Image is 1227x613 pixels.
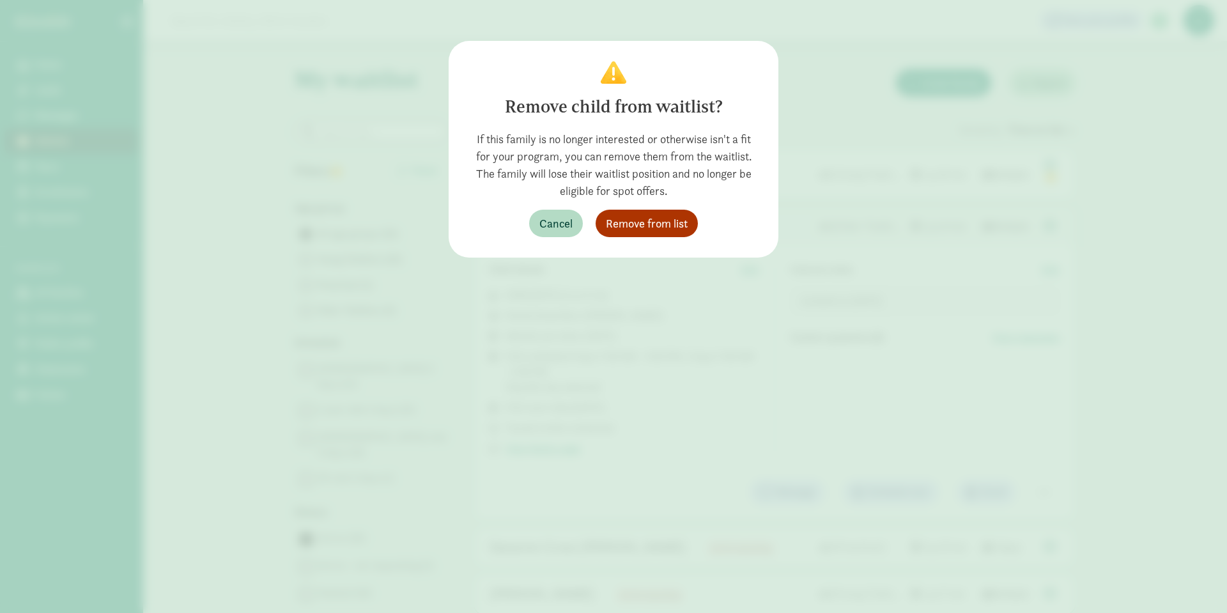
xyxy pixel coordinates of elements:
[529,210,583,237] button: Cancel
[606,215,688,232] span: Remove from list
[539,215,573,232] span: Cancel
[596,210,698,237] button: Remove from list
[1163,552,1227,613] iframe: Chat Widget
[469,94,758,120] div: Remove child from waitlist?
[601,61,626,84] img: Confirm
[469,130,758,199] div: If this family is no longer interested or otherwise isn't a fit for your program, you can remove ...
